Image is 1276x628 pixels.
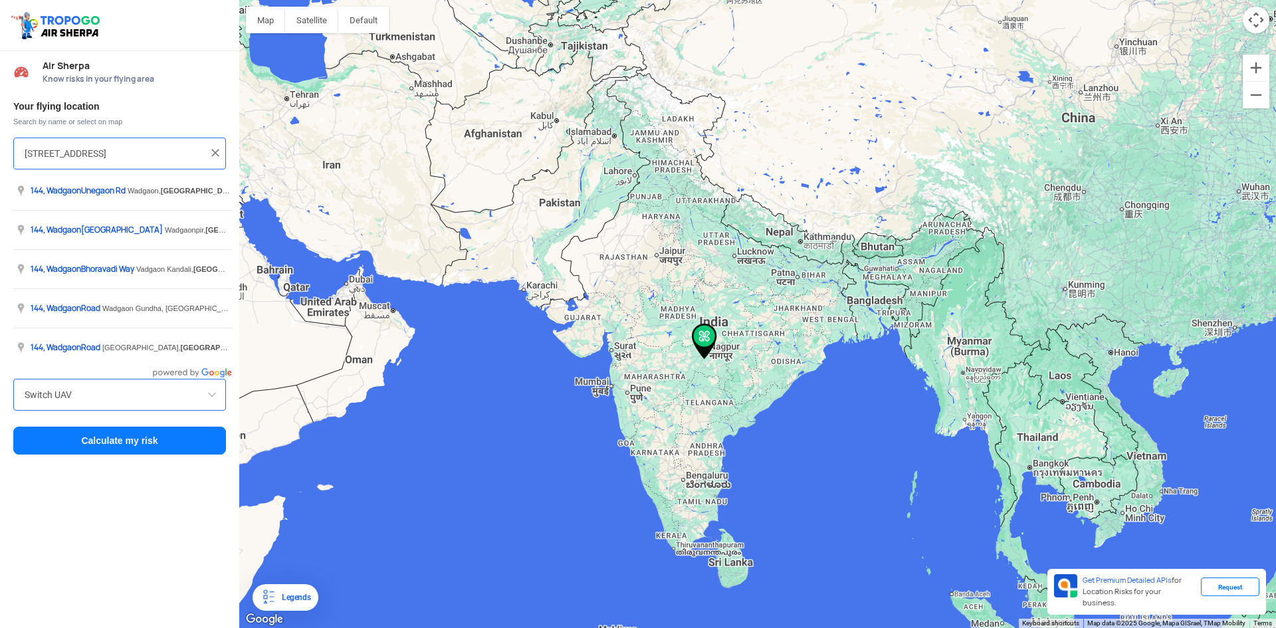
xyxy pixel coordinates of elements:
div: Request [1201,577,1259,596]
span: [GEOGRAPHIC_DATA] [161,187,239,195]
span: [GEOGRAPHIC_DATA], , [102,344,339,352]
a: Open this area in Google Maps (opens a new window) [243,611,286,628]
span: Vadgaon Kandali, , [136,265,352,273]
span: 144, Wad Unegaon Rd [31,185,128,196]
span: 144, Wad Road [31,342,102,353]
img: Legends [261,589,276,605]
span: Search by name or select on map [13,116,226,127]
span: 144, Wad [GEOGRAPHIC_DATA] [31,225,165,235]
img: Google [243,611,286,628]
span: 144, Wad Road [31,303,102,314]
span: Wadgaon Gundha, [GEOGRAPHIC_DATA], [102,304,322,312]
button: Zoom out [1243,82,1269,108]
span: gaon [62,185,81,196]
span: Map data ©2025 Google, Mapa GISrael, TMap Mobility [1087,619,1245,627]
span: gaon [62,342,81,353]
img: ic_tgdronemaps.svg [10,10,104,41]
span: 144, Wad Bhoravadi Way [31,264,136,274]
img: ic_close.png [209,146,222,159]
button: Map camera controls [1243,7,1269,33]
button: Keyboard shortcuts [1022,619,1079,628]
button: Show street map [246,7,285,33]
button: Zoom in [1243,54,1269,81]
span: Air Sherpa [43,60,226,71]
a: Terms [1253,619,1272,627]
span: Know risks in your flying area [43,74,226,84]
span: gaon [62,264,81,274]
span: [GEOGRAPHIC_DATA] [181,344,259,352]
div: Legends [276,589,310,605]
img: Premium APIs [1054,574,1077,597]
button: Calculate my risk [13,427,226,455]
button: Show satellite imagery [285,7,338,33]
span: [GEOGRAPHIC_DATA] [193,265,272,273]
img: Risk Scores [13,64,29,80]
span: gaon [62,303,81,314]
span: Get Premium Detailed APIs [1083,576,1172,585]
input: Search your flying location [25,146,205,161]
input: Search by name or Brand [25,387,215,403]
h3: Your flying location [13,102,226,111]
span: Wadgaon, , [128,187,319,195]
span: Wadgaonpir, , [165,226,364,234]
span: gaon [62,225,81,235]
span: [GEOGRAPHIC_DATA] [205,226,284,234]
div: for Location Risks for your business. [1077,574,1201,609]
